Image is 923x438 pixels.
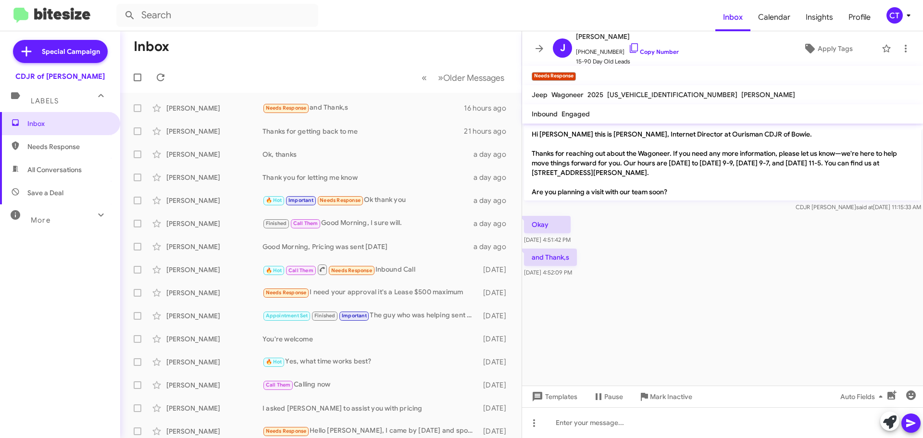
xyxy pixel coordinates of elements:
span: Mark Inactive [650,388,692,405]
div: a day ago [474,173,514,182]
div: Thank you for letting me know [262,173,474,182]
div: a day ago [474,196,514,205]
div: 21 hours ago [464,126,514,136]
div: [PERSON_NAME] [166,196,262,205]
div: The guy who was helping sent me the estimate OTD adding numbers I don't why he was changing them ... [262,310,478,321]
div: Ok, thanks [262,150,474,159]
div: a day ago [474,242,514,251]
span: Apply Tags [818,40,853,57]
div: Inbound Call [262,263,478,275]
button: Auto Fields [833,388,894,405]
span: Needs Response [27,142,109,151]
div: [PERSON_NAME] [166,334,262,344]
a: Special Campaign [13,40,108,63]
span: 🔥 Hot [266,267,282,274]
span: Insights [798,3,841,31]
span: Older Messages [443,73,504,83]
div: [DATE] [478,380,514,390]
span: [DATE] 4:51:42 PM [524,236,571,243]
span: Important [342,313,367,319]
p: Okay [524,216,571,233]
button: Next [432,68,510,88]
div: [PERSON_NAME] [166,265,262,275]
button: CT [878,7,912,24]
div: Good Morning, Pricing was sent [DATE] [262,242,474,251]
a: Calendar [750,3,798,31]
div: Yes, what time works best? [262,356,478,367]
span: [US_VEHICLE_IDENTIFICATION_NUMBER] [607,90,737,99]
span: Appointment Set [266,313,308,319]
div: CDJR of [PERSON_NAME] [15,72,105,81]
span: Important [288,197,313,203]
span: « [422,72,427,84]
p: and Thank,s [524,249,577,266]
span: [DATE] 4:52:09 PM [524,269,572,276]
span: said at [856,203,873,211]
span: Finished [266,220,287,226]
span: [PHONE_NUMBER] [576,42,679,57]
span: Jeep [532,90,548,99]
span: [PERSON_NAME] [576,31,679,42]
span: Call Them [288,267,313,274]
span: Needs Response [320,197,361,203]
span: Inbound [532,110,558,118]
small: Needs Response [532,72,576,81]
button: Previous [416,68,433,88]
div: [DATE] [478,311,514,321]
span: Wagoneer [551,90,584,99]
span: More [31,216,50,225]
span: Auto Fields [840,388,886,405]
span: 2025 [587,90,603,99]
span: Finished [314,313,336,319]
div: [PERSON_NAME] [166,173,262,182]
div: [DATE] [478,334,514,344]
span: Needs Response [266,105,307,111]
span: Call Them [293,220,318,226]
span: All Conversations [27,165,82,175]
div: Good Morning, I sure will. [262,218,474,229]
span: [PERSON_NAME] [741,90,795,99]
span: 🔥 Hot [266,359,282,365]
div: [PERSON_NAME] [166,150,262,159]
span: Inbox [715,3,750,31]
span: Call Them [266,382,291,388]
div: [PERSON_NAME] [166,311,262,321]
button: Pause [585,388,631,405]
div: [PERSON_NAME] [166,403,262,413]
div: [DATE] [478,426,514,436]
span: » [438,72,443,84]
span: 🔥 Hot [266,197,282,203]
div: [DATE] [478,288,514,298]
div: I need your approval it's a Lease $500 maximum [262,287,478,298]
span: Profile [841,3,878,31]
span: Special Campaign [42,47,100,56]
div: [PERSON_NAME] [166,219,262,228]
button: Apply Tags [778,40,877,57]
div: Hello [PERSON_NAME], I came by [DATE] and spoke with a couple of people there [DATE]; did not hav... [262,425,478,437]
nav: Page navigation example [416,68,510,88]
div: Ok thank you [262,195,474,206]
span: Labels [31,97,59,105]
div: Thanks for getting back to me [262,126,464,136]
div: [DATE] [478,265,514,275]
div: 16 hours ago [464,103,514,113]
div: [DATE] [478,403,514,413]
button: Mark Inactive [631,388,700,405]
div: and Thank,s [262,102,464,113]
div: [PERSON_NAME] [166,426,262,436]
input: Search [116,4,318,27]
div: You're welcome [262,334,478,344]
div: a day ago [474,219,514,228]
div: a day ago [474,150,514,159]
span: Templates [530,388,577,405]
div: [DATE] [478,357,514,367]
a: Copy Number [628,48,679,55]
span: Needs Response [266,428,307,434]
span: Inbox [27,119,109,128]
span: CDJR [PERSON_NAME] [DATE] 11:15:33 AM [796,203,921,211]
div: [PERSON_NAME] [166,126,262,136]
div: I asked [PERSON_NAME] to assist you with pricing [262,403,478,413]
div: [PERSON_NAME] [166,103,262,113]
h1: Inbox [134,39,169,54]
